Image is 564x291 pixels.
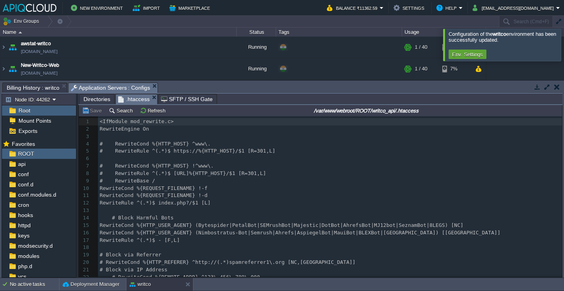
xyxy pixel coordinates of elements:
div: 12 [79,199,91,207]
div: 21 [79,266,91,274]
button: Env Groups [3,16,42,27]
span: Billing History : writco [7,83,59,92]
button: New Environment [71,3,125,13]
div: 6 [79,155,91,162]
span: php.d [17,263,33,270]
div: 11 [79,192,91,199]
div: 7% [442,58,468,79]
span: RewriteEngine On [100,126,149,132]
div: 3 [79,133,91,140]
div: 19 [79,251,91,259]
span: # RewriteCond %{HTTP_REFERER} ^http://(.*)spamreferrer1\.org [NC,[GEOGRAPHIC_DATA]] [100,259,356,265]
span: Configuration of the environment has been successfully updated. [449,31,556,43]
span: Directories [83,94,110,104]
li: /var/www/webroot/ROOT/writco_api/.htaccess [115,94,158,104]
a: keys [17,232,31,239]
div: 1 / 40 [415,58,427,79]
a: Favorites [10,141,36,147]
button: Node ID: 44262 [5,96,52,103]
a: Mount Points [17,117,52,124]
a: modsecurity.d [17,242,54,249]
div: Name [1,28,236,37]
div: 20 [79,259,91,266]
div: 22 [79,274,91,281]
img: AMDAwAAAACH5BAEAAAAALAAAAAABAAEAAAICRAEAOw== [7,58,18,79]
span: # RewriteBase / [100,178,155,184]
div: 2 [79,125,91,133]
button: Save [82,107,104,114]
div: Running [237,37,276,58]
div: 5 [79,147,91,155]
div: Status [237,28,276,37]
span: RewriteCond %{REQUEST_FILENAME} !-f [100,185,208,191]
img: APIQCloud [3,4,56,12]
div: 4 [79,140,91,148]
span: # Block Harmful Bots [100,215,174,221]
button: Deployment Manager [63,280,119,288]
a: modules [17,252,41,260]
span: Application Servers : Configs [71,83,150,93]
span: # Block via IP Address [100,267,167,273]
div: Usage [403,28,486,37]
button: [EMAIL_ADDRESS][DOMAIN_NAME] [473,3,556,13]
div: 16 [79,229,91,237]
a: hooks [17,212,34,219]
a: conf.modules.d [17,191,58,198]
div: 8 [79,170,91,177]
span: <IfModule mod_rewrite.c> [100,118,174,124]
span: # RewriteCond %{HTTP_HOST} ^www\. [100,141,211,147]
a: [DOMAIN_NAME] [21,69,58,77]
a: Exports [17,127,39,134]
a: New-Writco-Web [21,61,59,69]
div: 1 [79,118,91,125]
span: .htaccess [118,94,150,104]
span: # Block via Referrer [100,252,161,258]
div: 15 [79,222,91,229]
div: No active tasks [10,278,59,291]
span: # RewriteRule ^(.*)$ [URL]%{HTTP_HOST}/$1 [R=301,L] [100,170,266,176]
a: Root [17,107,32,114]
img: AMDAwAAAACH5BAEAAAAALAAAAAABAAEAAAICRAEAOw== [7,37,18,58]
b: writco [493,31,506,37]
a: httpd [17,222,32,229]
button: Settings [393,3,427,13]
a: conf [17,171,30,178]
div: 9 [79,177,91,185]
button: Search [109,107,135,114]
a: api [17,160,27,168]
a: ROOT [17,150,35,157]
a: awstat-writco [21,40,51,48]
div: 13 [79,207,91,214]
img: AMDAwAAAACH5BAEAAAAALAAAAAABAAEAAAICRAEAOw== [0,58,7,79]
button: Import [133,3,162,13]
div: 17 [79,237,91,244]
div: Tags [276,28,402,37]
img: AMDAwAAAACH5BAEAAAAALAAAAAABAAEAAAICRAEAOw== [0,37,7,58]
a: cron [17,201,30,208]
div: 18 [79,244,91,251]
span: # RewriteCond %{REMOTE_ADDR} ^123\.456\.789\.000 [100,274,260,280]
a: conf.d [17,181,35,188]
span: RewriteRule ^(.*)$ index.php?/$1 [L] [100,200,211,206]
button: Help [436,3,459,13]
div: 7% [442,37,468,58]
button: Balance ₹11362.59 [327,3,380,13]
a: [DOMAIN_NAME] [21,48,58,55]
div: 10 [79,185,91,192]
div: 7 [79,162,91,170]
button: Env. Settings [450,51,485,58]
div: 1 / 40 [415,37,427,58]
button: Refresh [140,107,168,114]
